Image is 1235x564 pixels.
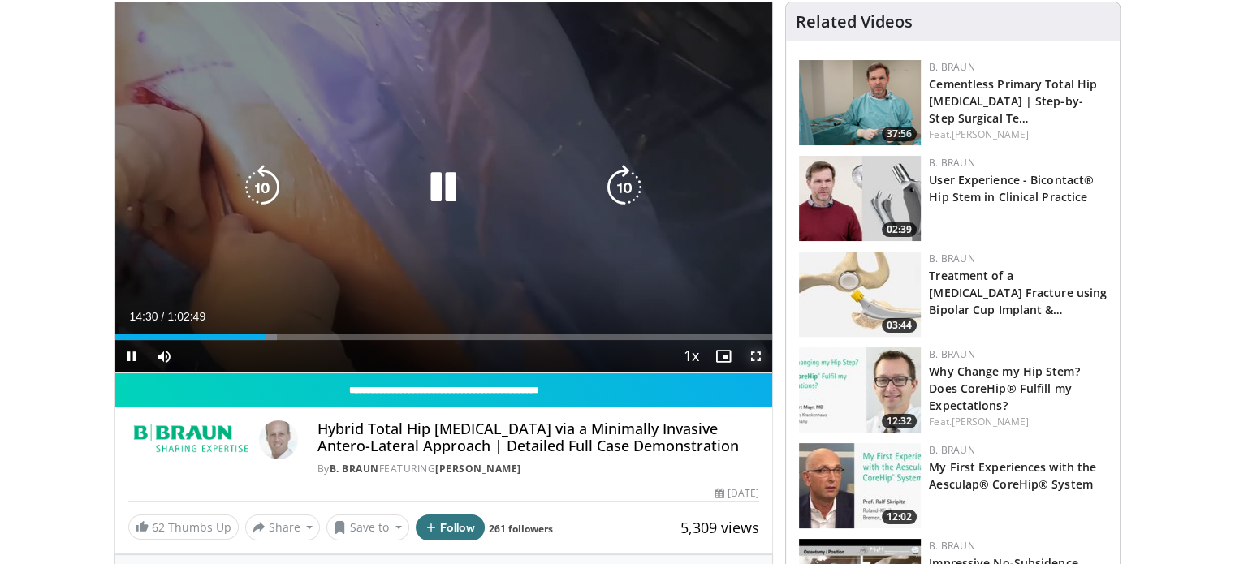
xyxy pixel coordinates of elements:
[416,514,486,540] button: Follow
[929,459,1096,492] a: My First Experiences with the Aesculap® CoreHip® System
[799,156,921,241] a: 02:39
[952,415,1029,428] a: [PERSON_NAME]
[740,340,772,372] button: Fullscreen
[796,12,913,32] h4: Related Videos
[675,340,707,372] button: Playback Rate
[929,268,1107,317] a: Treatment of a [MEDICAL_DATA] Fracture using Bipolar Cup Implant &…
[130,310,158,323] span: 14:30
[929,127,1107,142] div: Feat.
[680,518,759,537] span: 5,309 views
[317,462,759,476] div: By FEATURING
[929,415,1107,429] div: Feat.
[162,310,165,323] span: /
[882,318,917,333] span: 03:44
[799,443,921,528] img: d73e04c3-288b-4a17-9b46-60ae1f641967.jpg.150x105_q85_crop-smart_upscale.jpg
[799,60,921,145] a: 37:56
[152,519,165,535] span: 62
[799,60,921,145] img: 0732e846-dfaf-48e4-92d8-164ee1b1b95b.png.150x105_q85_crop-smart_upscale.png
[259,420,298,459] img: Avatar
[799,347,921,433] a: 12:32
[799,252,921,337] a: 03:44
[929,539,974,553] a: B. Braun
[799,443,921,528] a: 12:02
[330,462,379,476] a: B. Braun
[929,156,974,170] a: B. Braun
[128,420,253,459] img: B. Braun
[167,310,205,323] span: 1:02:49
[929,443,974,457] a: B. Braun
[326,514,409,540] button: Save to
[882,414,917,428] span: 12:32
[882,127,917,141] span: 37:56
[115,334,773,340] div: Progress Bar
[128,514,239,540] a: 62 Thumbs Up
[317,420,759,455] h4: Hybrid Total Hip [MEDICAL_DATA] via a Minimally Invasive Antero-Lateral Approach | Detailed Full ...
[435,462,521,476] a: [PERSON_NAME]
[929,76,1097,126] a: Cementless Primary Total Hip [MEDICAL_DATA] | Step-by-Step Surgical Te…
[715,486,759,501] div: [DATE]
[245,514,321,540] button: Share
[929,60,974,74] a: B. Braun
[799,156,921,241] img: 0db22b30-d533-42c0-80d5-28c8f312f1a0.150x105_q85_crop-smart_upscale.jpg
[115,2,773,373] video-js: Video Player
[799,347,921,433] img: 91b111a7-5173-4914-9915-8ee52757365d.jpg.150x105_q85_crop-smart_upscale.jpg
[929,172,1094,205] a: User Experience - Bicontact® Hip Stem in Clinical Practice
[707,340,740,372] button: Enable picture-in-picture mode
[882,510,917,524] span: 12:02
[929,252,974,265] a: B. Braun
[115,340,148,372] button: Pause
[929,364,1079,413] a: Why Change my Hip Stem? Does CoreHip® Fulfill my Expectations?
[148,340,180,372] button: Mute
[799,252,921,337] img: dd541074-bb98-4b7d-853b-83c717806bb5.jpg.150x105_q85_crop-smart_upscale.jpg
[489,522,553,536] a: 261 followers
[929,347,974,361] a: B. Braun
[882,222,917,237] span: 02:39
[952,127,1029,141] a: [PERSON_NAME]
